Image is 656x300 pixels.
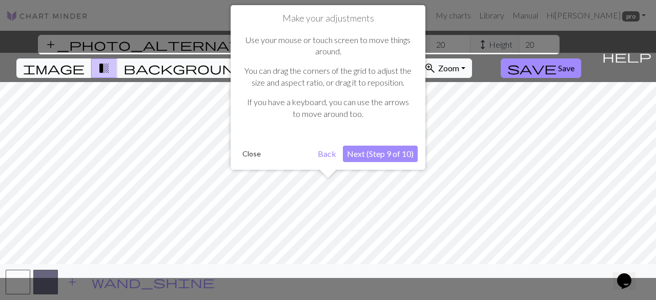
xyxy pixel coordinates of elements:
[314,146,340,162] button: Back
[243,34,413,57] p: Use your mouse or touch screen to move things around.
[243,65,413,88] p: You can drag the corners of the grid to adjust the size and aspect ratio, or drag it to reposition.
[243,96,413,119] p: If you have a keyboard, you can use the arrows to move around too.
[343,146,418,162] button: Next (Step 9 of 10)
[238,13,418,24] h1: Make your adjustments
[238,146,265,162] button: Close
[231,5,425,170] div: Make your adjustments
